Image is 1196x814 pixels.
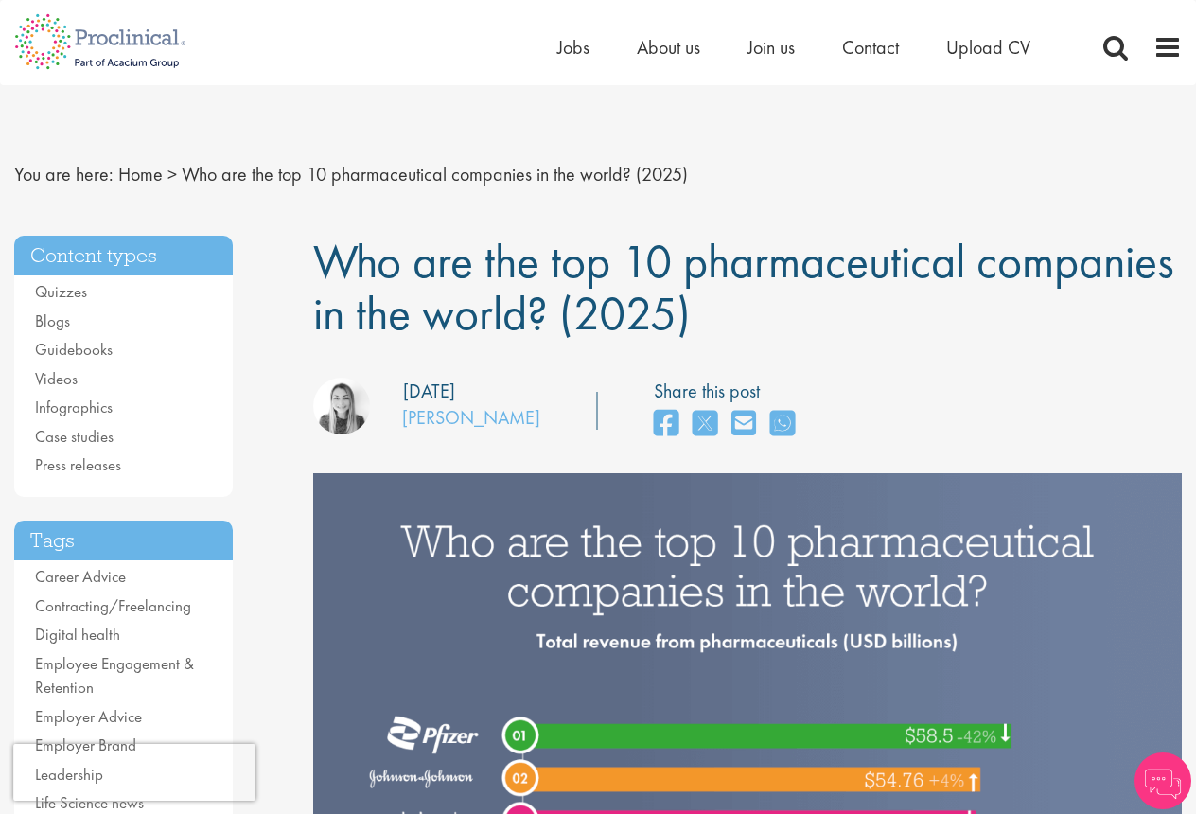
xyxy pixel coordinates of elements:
[35,310,70,331] a: Blogs
[35,339,113,360] a: Guidebooks
[35,734,136,755] a: Employer Brand
[13,744,255,801] iframe: reCAPTCHA
[35,397,113,417] a: Infographics
[35,595,191,616] a: Contracting/Freelancing
[35,792,144,813] a: Life Science news
[182,162,688,186] span: Who are the top 10 pharmaceutical companies in the world? (2025)
[747,35,795,60] a: Join us
[1134,752,1191,809] img: Chatbot
[35,426,114,447] a: Case studies
[35,454,121,475] a: Press releases
[637,35,700,60] a: About us
[313,378,370,434] img: Hannah Burke
[167,162,177,186] span: >
[35,566,126,587] a: Career Advice
[35,624,120,645] a: Digital health
[35,653,194,699] a: Employee Engagement & Retention
[770,404,795,445] a: share on whats app
[842,35,899,60] a: Contact
[654,378,804,405] label: Share this post
[731,404,756,445] a: share on email
[118,162,163,186] a: breadcrumb link
[946,35,1030,60] a: Upload CV
[654,404,678,445] a: share on facebook
[14,236,233,276] h3: Content types
[402,405,540,430] a: [PERSON_NAME]
[14,162,114,186] span: You are here:
[14,521,233,561] h3: Tags
[35,368,78,389] a: Videos
[557,35,589,60] a: Jobs
[403,378,455,405] div: [DATE]
[35,706,142,727] a: Employer Advice
[35,281,87,302] a: Quizzes
[313,231,1174,344] span: Who are the top 10 pharmaceutical companies in the world? (2025)
[693,404,717,445] a: share on twitter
